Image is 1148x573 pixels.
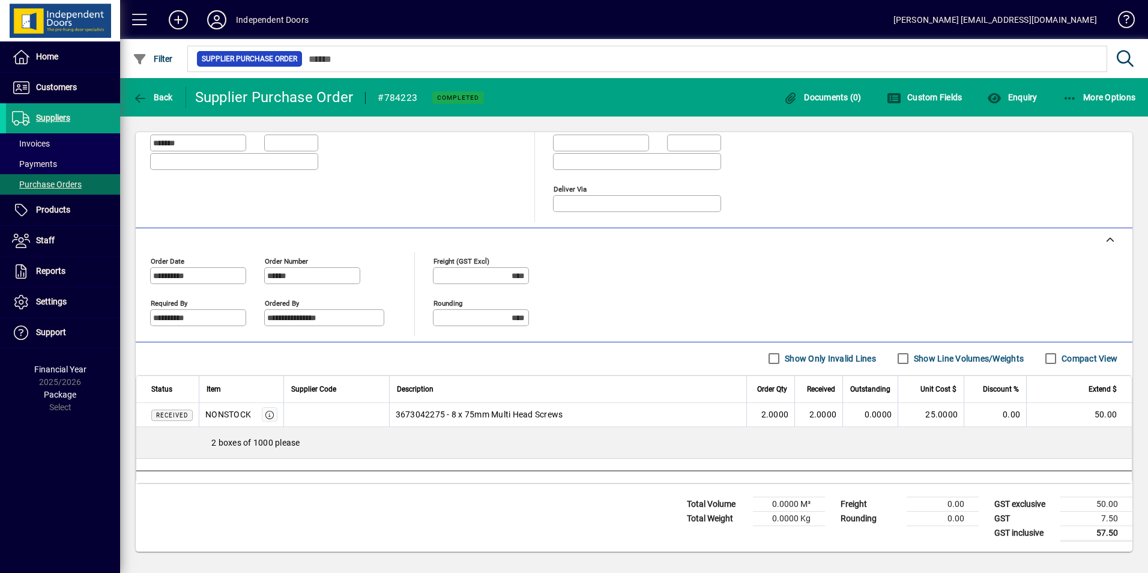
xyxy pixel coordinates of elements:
a: Support [6,318,120,348]
span: Package [44,390,76,399]
div: #784223 [378,88,417,108]
span: Products [36,205,70,214]
span: Unit Cost $ [920,383,956,396]
div: 2 boxes of 1000 please [136,427,1132,458]
span: Received [156,412,188,419]
td: 25.0000 [898,403,964,427]
span: Documents (0) [784,92,862,102]
label: Compact View [1059,353,1117,365]
span: Invoices [12,139,50,148]
div: Supplier Purchase Order [195,88,354,107]
span: Financial Year [34,365,86,374]
span: Description [397,383,434,396]
td: GST inclusive [988,526,1060,541]
app-page-header-button: Back [120,86,186,108]
span: Staff [36,235,55,245]
td: 0.00 [907,497,979,511]
span: 3673042275 - 8 x 75mm Multi Head Screws [396,408,563,420]
mat-label: Order number [265,256,308,265]
div: Independent Doors [236,10,309,29]
span: Support [36,327,66,337]
span: Outstanding [850,383,890,396]
td: Freight [835,497,907,511]
a: Invoices [6,133,120,154]
span: Customers [36,82,77,92]
label: Show Line Volumes/Weights [911,353,1024,365]
a: Purchase Orders [6,174,120,195]
span: Back [133,92,173,102]
label: Show Only Invalid Lines [782,353,876,365]
td: Total Volume [681,497,753,511]
span: Purchase Orders [12,180,82,189]
mat-label: Rounding [434,299,462,307]
mat-label: Order date [151,256,184,265]
span: Supplier Purchase Order [202,53,297,65]
td: 2.0000 [794,403,842,427]
td: 7.50 [1060,511,1132,526]
button: Back [130,86,176,108]
td: GST [988,511,1060,526]
span: More Options [1063,92,1136,102]
span: Settings [36,297,67,306]
span: Home [36,52,58,61]
a: Settings [6,287,120,317]
span: Extend $ [1089,383,1117,396]
td: GST exclusive [988,497,1060,511]
span: Filter [133,54,173,64]
span: Order Qty [757,383,787,396]
a: Staff [6,226,120,256]
span: Enquiry [987,92,1037,102]
td: 0.0000 M³ [753,497,825,511]
mat-label: Freight (GST excl) [434,256,489,265]
div: [PERSON_NAME] [EMAIL_ADDRESS][DOMAIN_NAME] [893,10,1097,29]
td: Total Weight [681,511,753,526]
button: More Options [1060,86,1139,108]
button: Documents (0) [781,86,865,108]
span: Status [151,383,172,396]
button: Enquiry [984,86,1040,108]
td: 0.00 [964,403,1026,427]
span: Discount % [983,383,1019,396]
a: Home [6,42,120,72]
mat-label: Ordered by [265,299,299,307]
span: Supplier Code [291,383,336,396]
span: Item [207,383,221,396]
td: 50.00 [1060,497,1132,511]
td: 57.50 [1060,526,1132,541]
button: Add [159,9,198,31]
span: Received [807,383,835,396]
td: 50.00 [1026,403,1132,427]
span: Payments [12,159,57,169]
button: Profile [198,9,236,31]
td: Rounding [835,511,907,526]
a: Reports [6,256,120,286]
div: NONSTOCK [205,408,251,420]
a: Knowledge Base [1109,2,1133,41]
span: Custom Fields [887,92,962,102]
td: 0.00 [907,511,979,526]
mat-label: Required by [151,299,187,307]
button: Filter [130,48,176,70]
span: Reports [36,266,65,276]
mat-label: Deliver via [554,184,587,193]
td: 0.0000 Kg [753,511,825,526]
button: Custom Fields [884,86,965,108]
a: Customers [6,73,120,103]
td: 0.0000 [842,403,898,427]
td: 2.0000 [746,403,794,427]
a: Payments [6,154,120,174]
span: Suppliers [36,113,70,123]
span: Completed [437,94,479,102]
a: Products [6,195,120,225]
